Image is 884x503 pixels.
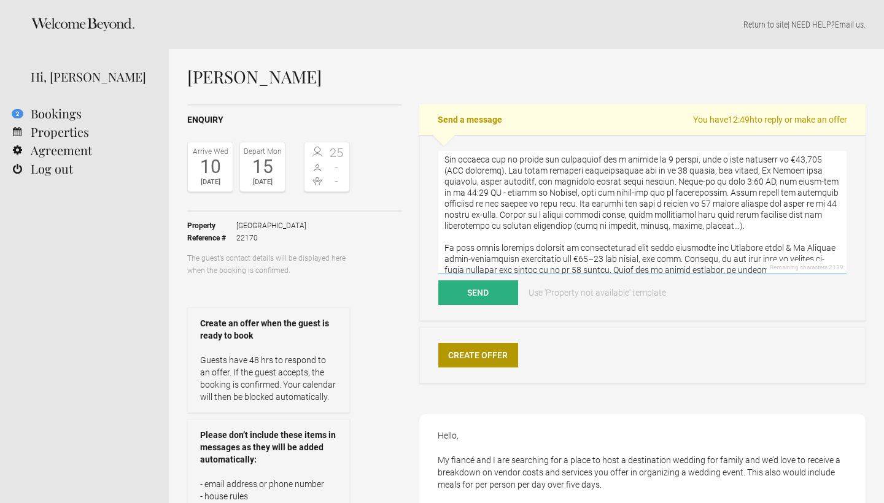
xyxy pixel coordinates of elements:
[200,354,337,403] p: Guests have 48 hrs to respond to an offer. If the guest accepts, the booking is confirmed. Your c...
[236,220,306,232] span: [GEOGRAPHIC_DATA]
[187,232,236,244] strong: Reference #
[438,343,518,367] a: Create Offer
[327,161,347,173] span: -
[743,20,788,29] a: Return to site
[200,429,337,466] strong: Please don’t include these items in messages as they will be added automatically:
[187,252,350,277] p: The guest’s contact details will be displayed here when the booking is confirmed.
[191,158,230,176] div: 10
[243,145,282,158] div: Depart Mon
[693,113,847,126] span: You have to reply or make an offer
[520,280,675,305] a: Use 'Property not available' template
[327,175,347,187] span: -
[438,280,518,305] button: Send
[236,232,306,244] span: 22170
[327,147,347,159] span: 25
[728,115,754,125] flynt-countdown: 12:49h
[187,113,402,126] h2: Enquiry
[31,67,150,86] div: Hi, [PERSON_NAME]
[191,176,230,188] div: [DATE]
[200,317,337,342] strong: Create an offer when the guest is ready to book
[187,18,866,31] p: | NEED HELP? .
[12,109,23,118] flynt-notification-badge: 2
[187,67,866,86] h1: [PERSON_NAME]
[187,220,236,232] strong: Property
[835,20,864,29] a: Email us
[419,104,866,135] h2: Send a message
[243,176,282,188] div: [DATE]
[243,158,282,176] div: 15
[191,145,230,158] div: Arrive Wed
